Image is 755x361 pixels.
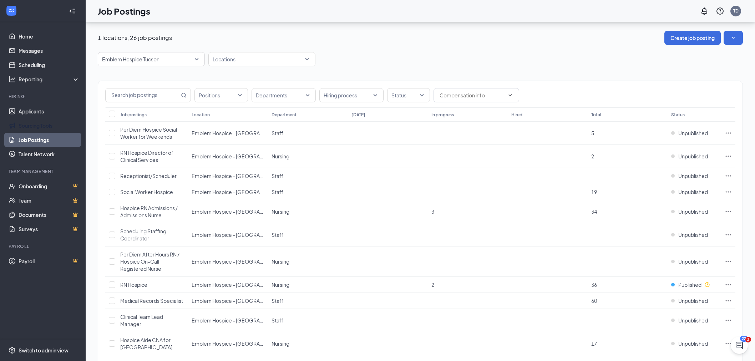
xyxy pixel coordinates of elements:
th: Hired [508,107,588,122]
p: 1 locations, 26 job postings [98,34,172,42]
span: 2 [431,281,434,288]
td: Emblem Hospice - Tucson [188,293,268,309]
div: Location [192,112,210,118]
span: Emblem Hospice - [GEOGRAPHIC_DATA] [192,173,288,179]
span: 3 [431,208,434,215]
div: Job postings [120,112,147,118]
td: Nursing [268,145,348,168]
svg: ChevronDown [507,92,513,98]
td: Emblem Hospice - Tucson [188,223,268,246]
span: Emblem Hospice - [GEOGRAPHIC_DATA] [192,232,288,238]
a: TeamCrown [19,193,80,208]
td: Nursing [268,332,348,355]
td: Emblem Hospice - Tucson [188,277,268,293]
svg: Notifications [700,7,709,15]
a: PayrollCrown [19,254,80,268]
span: Emblem Hospice - [GEOGRAPHIC_DATA] [192,281,288,288]
input: Compensation info [440,91,505,99]
span: Unpublished [678,172,708,179]
span: Unpublished [678,340,708,347]
td: Staff [268,309,348,332]
svg: Ellipses [725,188,732,195]
td: Staff [268,122,348,145]
a: Scheduling [19,58,80,72]
span: Published [678,281,701,288]
span: RN Hospice [120,281,147,288]
td: Emblem Hospice - Tucson [188,200,268,223]
th: [DATE] [348,107,428,122]
td: Staff [268,168,348,184]
span: 60 [591,298,597,304]
td: Emblem Hospice - Tucson [188,246,268,277]
span: 5 [591,130,594,136]
span: Hospice RN Admissions / Admissions Nurse [120,205,178,218]
a: Messages [19,44,80,58]
a: OnboardingCrown [19,179,80,193]
p: Emblem Hospice Tucson [102,56,159,63]
span: Per Diem After Hours RN / Hospice On-Call Registered Nurse [120,251,179,272]
td: Emblem Hospice - Tucson [188,122,268,145]
div: Reporting [19,76,80,83]
span: Emblem Hospice - [GEOGRAPHIC_DATA] [192,189,288,195]
td: Emblem Hospice - Tucson [188,145,268,168]
span: Unpublished [678,188,708,195]
span: Unpublished [678,258,708,265]
svg: Ellipses [725,172,732,179]
span: Nursing [272,340,289,347]
td: Nursing [268,277,348,293]
td: Emblem Hospice - Tucson [188,332,268,355]
td: Nursing [268,200,348,223]
svg: Ellipses [725,129,732,137]
span: Nursing [272,281,289,288]
span: Unpublished [678,153,708,160]
button: Create job posting [664,31,721,45]
span: Unpublished [678,231,708,238]
a: Job Postings [19,133,80,147]
span: Social Worker Hospice [120,189,173,195]
span: Staff [272,317,283,324]
span: Unpublished [678,317,708,324]
span: Staff [272,130,283,136]
a: Talent Network [19,147,80,161]
td: Staff [268,293,348,309]
svg: MagnifyingGlass [181,92,187,98]
span: 17 [591,340,597,347]
span: 3 [745,337,751,342]
svg: Ellipses [725,297,732,304]
div: Department [272,112,297,118]
a: DocumentsCrown [19,208,80,222]
span: 36 [591,281,597,288]
span: Unpublished [678,297,708,304]
td: Nursing [268,246,348,277]
th: In progress [428,107,508,122]
svg: Ellipses [725,258,732,265]
span: 2 [591,153,594,159]
div: Team Management [9,168,78,174]
span: Nursing [272,153,289,159]
a: Sourcing Tools [19,118,80,133]
span: Unpublished [678,129,708,137]
a: SurveysCrown [19,222,80,236]
div: Payroll [9,243,78,249]
svg: QuestionInfo [716,7,724,15]
td: Emblem Hospice - Tucson [188,168,268,184]
svg: Ellipses [725,281,732,288]
span: 34 [591,208,597,215]
div: TD [733,8,739,14]
span: Receptionist/Scheduler [120,173,177,179]
td: Emblem Hospice - Tucson [188,309,268,332]
td: Staff [268,184,348,200]
input: Search job postings [106,88,179,102]
span: RN Hospice Director of Clinical Services [120,149,173,163]
td: Emblem Hospice - Tucson [188,184,268,200]
span: Emblem Hospice - [GEOGRAPHIC_DATA] [192,153,288,159]
span: Hospice Aide CNA for [GEOGRAPHIC_DATA] [120,337,172,350]
svg: Ellipses [725,317,732,324]
span: Medical Records Specialist [120,298,183,304]
svg: Ellipses [725,340,732,347]
div: Switch to admin view [19,347,69,354]
svg: Ellipses [725,208,732,215]
span: Staff [272,232,283,238]
span: Staff [272,298,283,304]
button: SmallChevronDown [724,31,743,45]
